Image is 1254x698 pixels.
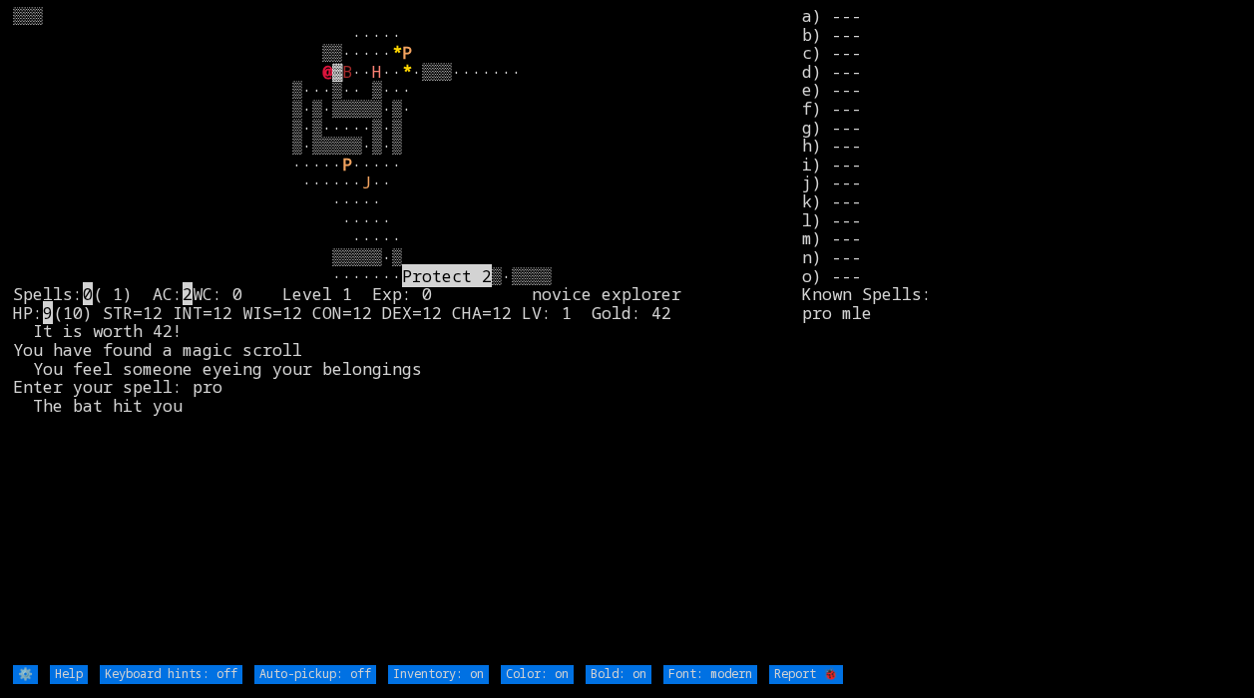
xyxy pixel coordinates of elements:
input: Font: modern [663,665,757,684]
input: Keyboard hints: off [100,665,242,684]
font: @ [322,60,332,83]
font: B [342,60,352,83]
input: ⚙️ [13,665,38,684]
input: Color: on [501,665,574,684]
larn: ▒▒▒ ····· ▒▒····· ▓ ·· ·· ·▒▒▒······· ▒···▒·· ▒··· ▒·▒·▒▒▒▒▒·▒· ▒·▒·····▒·▒ ▒·▒▒▒▒▒·▒·▒ ····· ···... [13,7,803,663]
font: J [362,171,372,193]
mark: 2 [183,282,193,305]
input: Bold: on [586,665,651,684]
font: P [342,153,352,175]
input: Auto-pickup: off [254,665,376,684]
stats: a) --- b) --- c) --- d) --- e) --- f) --- g) --- h) --- i) --- j) --- k) --- l) --- m) --- n) ---... [802,7,1241,663]
mark: Protect 2 [402,264,492,287]
input: Help [50,665,88,684]
mark: 0 [83,282,93,305]
font: H [372,60,382,83]
input: Report 🐞 [769,665,843,684]
mark: 9 [43,301,53,324]
input: Inventory: on [388,665,489,684]
font: P [402,41,412,64]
